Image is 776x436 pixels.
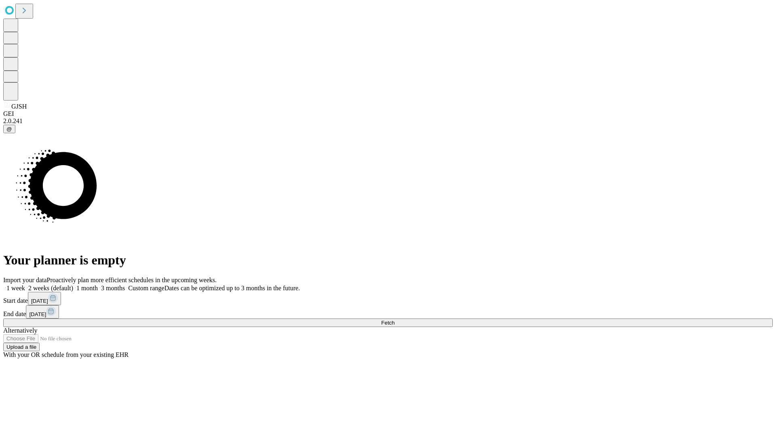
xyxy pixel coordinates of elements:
span: [DATE] [29,311,46,317]
span: Custom range [128,285,164,291]
button: Upload a file [3,343,40,351]
span: Alternatively [3,327,37,334]
div: 2.0.241 [3,117,773,125]
span: [DATE] [31,298,48,304]
button: [DATE] [26,305,59,319]
button: [DATE] [28,292,61,305]
span: 2 weeks (default) [28,285,73,291]
div: GEI [3,110,773,117]
button: @ [3,125,15,133]
button: Fetch [3,319,773,327]
span: Dates can be optimized up to 3 months in the future. [164,285,300,291]
span: 3 months [101,285,125,291]
h1: Your planner is empty [3,253,773,268]
span: GJSH [11,103,27,110]
span: @ [6,126,12,132]
span: Import your data [3,277,47,283]
span: 1 week [6,285,25,291]
div: Start date [3,292,773,305]
span: Fetch [381,320,394,326]
span: 1 month [76,285,98,291]
span: Proactively plan more efficient schedules in the upcoming weeks. [47,277,217,283]
span: With your OR schedule from your existing EHR [3,351,129,358]
div: End date [3,305,773,319]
